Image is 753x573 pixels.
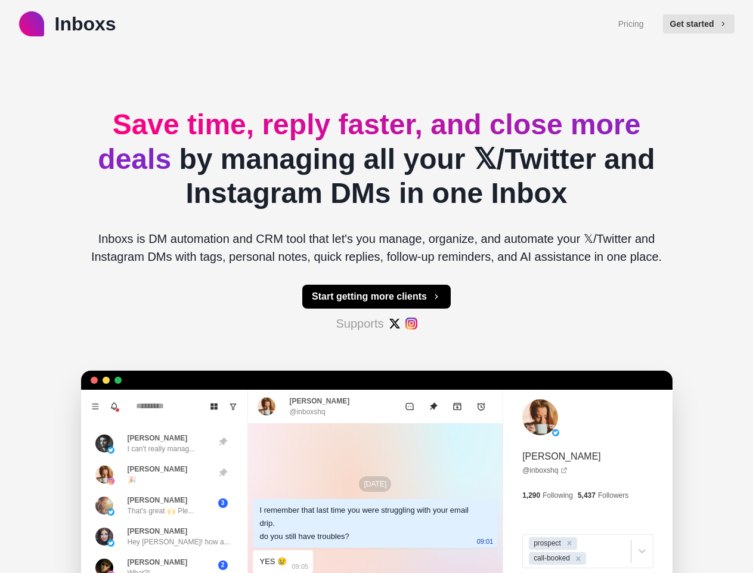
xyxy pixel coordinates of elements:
[292,560,309,573] p: 09:05
[290,396,350,406] p: [PERSON_NAME]
[578,490,596,501] p: 5,437
[530,552,572,565] div: call-booked
[530,537,563,550] div: prospect
[128,433,188,443] p: [PERSON_NAME]
[260,555,287,568] div: YES 😢
[128,557,188,568] p: [PERSON_NAME]
[128,443,196,454] p: I can't really manag...
[598,490,628,501] p: Followers
[128,495,188,506] p: [PERSON_NAME]
[477,535,494,548] p: 09:01
[663,14,735,33] button: Get started
[81,230,673,266] p: Inboxs is DM automation and CRM tool that let's you manage, organize, and automate your 𝕏/Twitter...
[95,435,113,452] img: picture
[290,406,326,417] p: @inboxshq
[398,395,422,418] button: Mark as unread
[218,498,228,508] span: 3
[260,504,472,543] div: I remember that last time you were struggling with your email drip. do you still have troubles?
[302,285,451,309] button: Start getting more clients
[618,18,644,30] a: Pricing
[128,506,194,516] p: That's great 🙌 Ple...
[405,318,417,329] img: #
[572,552,585,565] div: Remove call-booked
[107,509,114,516] img: picture
[95,528,113,546] img: picture
[107,478,114,485] img: picture
[522,465,568,476] a: @inboxshq
[522,399,558,435] img: picture
[107,446,114,454] img: picture
[128,464,188,475] p: [PERSON_NAME]
[95,466,113,483] img: picture
[107,540,114,547] img: picture
[422,395,445,418] button: Unpin
[389,318,401,329] img: #
[19,10,116,38] a: logoInboxs
[86,397,105,416] button: Menu
[336,315,383,332] p: Supports
[469,395,493,418] button: Add reminder
[563,537,576,550] div: Remove prospect
[55,10,116,38] p: Inboxs
[128,537,230,547] p: Hey [PERSON_NAME]! how a...
[105,397,124,416] button: Notifications
[128,475,137,485] p: 🎉
[522,490,540,501] p: 1,290
[522,449,601,464] p: [PERSON_NAME]
[19,11,44,36] img: logo
[543,490,573,501] p: Following
[258,398,275,415] img: picture
[224,397,243,416] button: Show unread conversations
[445,395,469,418] button: Archive
[81,107,673,211] h2: by managing all your 𝕏/Twitter and Instagram DMs in one Inbox
[128,526,188,537] p: [PERSON_NAME]
[98,109,640,175] span: Save time, reply faster, and close more deals
[359,476,391,492] p: [DATE]
[552,429,559,436] img: picture
[95,497,113,515] img: picture
[204,397,224,416] button: Board View
[218,560,228,570] span: 2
